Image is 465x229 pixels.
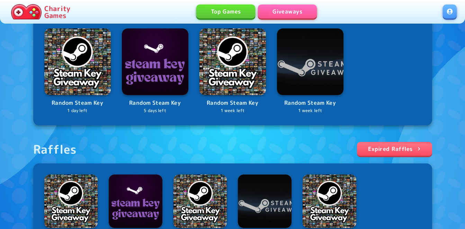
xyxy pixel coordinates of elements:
a: Top Games [196,5,255,18]
p: Random Steam Key [122,99,188,108]
a: LogoRandom Steam Key1 week left [277,28,343,114]
p: 1 day left [44,108,111,114]
p: Random Steam Key [277,99,343,108]
img: Charity.Games [11,4,42,19]
img: Logo [44,28,111,95]
img: Logo [109,175,162,228]
img: Logo [199,28,266,95]
p: 1 week left [199,108,266,114]
img: Logo [277,28,343,95]
img: Logo [44,175,98,228]
a: Giveaways [258,5,317,18]
img: Logo [238,175,292,228]
img: Logo [122,28,188,95]
p: Charity Games [44,5,70,19]
p: 5 days left [122,108,188,114]
a: LogoRandom Steam Key5 days left [122,28,188,114]
img: Logo [303,175,356,228]
a: Expired Raffles [357,142,432,156]
img: Logo [173,175,227,228]
a: LogoRandom Steam Key1 day left [44,28,111,114]
div: Raffles [33,142,77,156]
a: LogoRandom Steam Key1 week left [199,28,266,114]
p: Random Steam Key [44,99,111,108]
a: Charity Games [8,3,73,21]
p: Random Steam Key [199,99,266,108]
p: 1 week left [277,108,343,114]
